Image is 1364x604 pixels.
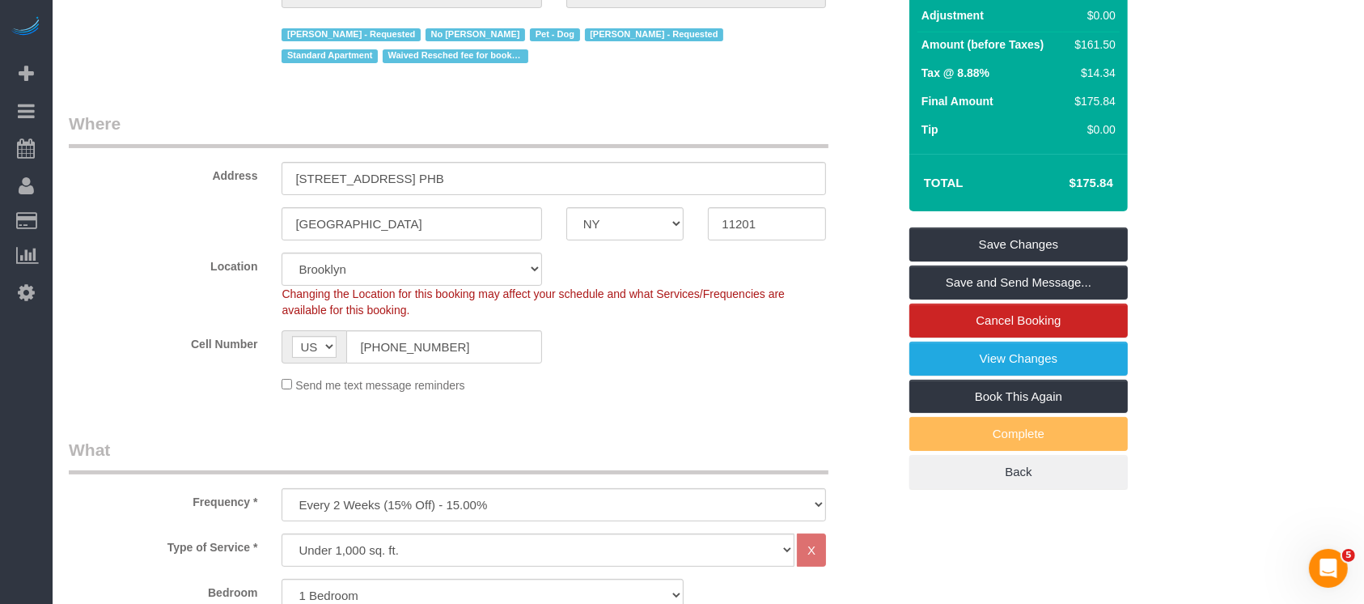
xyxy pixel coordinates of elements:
a: Back [909,455,1128,489]
span: Changing the Location for this booking may affect your schedule and what Services/Frequencies are... [282,287,785,317]
input: City [282,207,541,240]
legend: Where [69,112,828,148]
a: Cancel Booking [909,304,1128,338]
span: Standard Apartment [282,49,378,62]
div: $0.00 [1067,7,1116,23]
label: Final Amount [921,93,993,109]
span: [PERSON_NAME] - Requested [282,28,420,41]
legend: What [69,438,828,474]
span: Pet - Dog [530,28,579,41]
a: Book This Again [909,380,1128,414]
div: $14.34 [1067,65,1116,81]
label: Adjustment [921,7,984,23]
iframe: Intercom live chat [1309,549,1348,588]
span: Waived Resched fee for booking [DATE] [383,49,528,62]
span: No [PERSON_NAME] [426,28,525,41]
span: Send me text message reminders [295,379,464,392]
label: Location [57,253,269,274]
label: Tip [921,121,938,138]
img: Automaid Logo [10,16,42,39]
label: Amount (before Taxes) [921,36,1044,53]
div: $175.84 [1067,93,1116,109]
div: $0.00 [1067,121,1116,138]
h4: $175.84 [1021,177,1113,190]
label: Bedroom [57,579,269,601]
span: 5 [1342,549,1355,562]
label: Tax @ 8.88% [921,65,989,81]
div: $161.50 [1067,36,1116,53]
label: Cell Number [57,330,269,352]
a: View Changes [909,342,1128,376]
a: Save Changes [909,228,1128,262]
a: Save and Send Message... [909,266,1128,300]
input: Zip Code [708,207,826,240]
strong: Total [924,176,964,189]
label: Frequency * [57,488,269,510]
label: Type of Service * [57,534,269,555]
span: [PERSON_NAME] - Requested [585,28,723,41]
input: Cell Number [346,330,541,364]
label: Address [57,162,269,184]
